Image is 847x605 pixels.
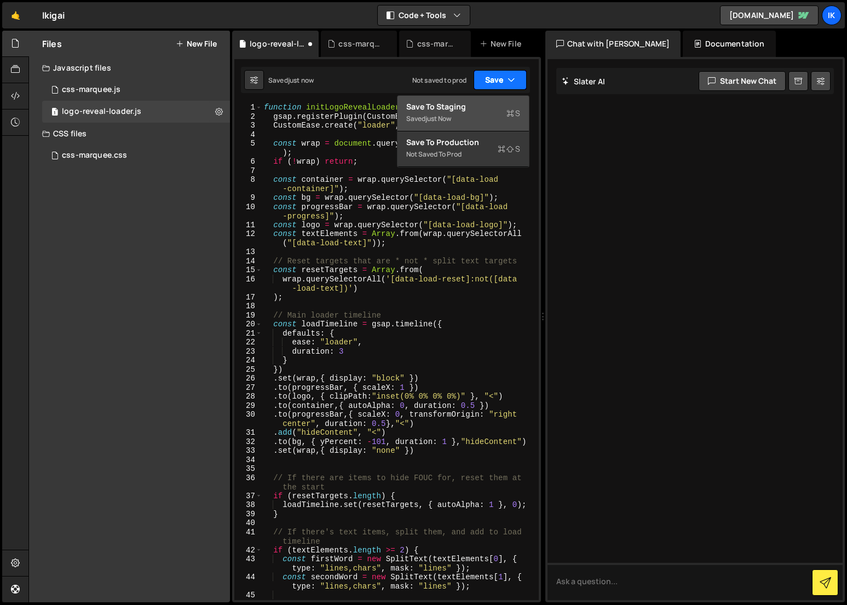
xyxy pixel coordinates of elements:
[234,257,262,266] div: 14
[234,193,262,203] div: 9
[62,85,120,95] div: css-marquee.js
[234,356,262,365] div: 24
[234,221,262,230] div: 11
[234,428,262,437] div: 31
[2,2,29,28] a: 🤙
[234,130,262,140] div: 4
[234,329,262,338] div: 21
[42,9,65,22] div: Ikigai
[234,365,262,374] div: 25
[42,38,62,50] h2: Files
[412,76,467,85] div: Not saved to prod
[234,500,262,510] div: 38
[234,103,262,112] div: 1
[378,5,470,25] button: Code + Tools
[234,338,262,347] div: 22
[474,70,527,90] button: Save
[234,437,262,447] div: 32
[498,143,520,154] span: S
[250,38,306,49] div: logo-reveal-loader.js
[234,311,262,320] div: 19
[234,139,262,157] div: 5
[29,57,230,79] div: Javascript files
[234,528,262,546] div: 41
[234,293,262,302] div: 17
[234,546,262,555] div: 42
[42,145,230,166] div: 16994/46610.css
[288,76,314,85] div: just now
[397,131,529,167] button: Save to ProductionS Not saved to prod
[234,275,262,293] div: 16
[62,107,141,117] div: logo-reveal-loader.js
[234,157,262,166] div: 6
[234,121,262,130] div: 3
[234,410,262,428] div: 30
[234,229,262,247] div: 12
[562,76,606,87] h2: Slater AI
[234,112,262,122] div: 2
[425,114,451,123] div: just now
[234,347,262,356] div: 23
[234,175,262,193] div: 8
[234,247,262,257] div: 13
[234,518,262,528] div: 40
[234,510,262,519] div: 39
[176,39,217,48] button: New File
[545,31,681,57] div: Chat with [PERSON_NAME]
[406,137,520,148] div: Save to Production
[234,203,262,221] div: 10
[234,573,262,591] div: 44
[234,555,262,573] div: 43
[234,401,262,411] div: 29
[42,79,234,101] div: 16994/46609.js
[234,392,262,401] div: 28
[720,5,819,25] a: [DOMAIN_NAME]
[234,320,262,329] div: 20
[234,266,262,275] div: 15
[234,166,262,176] div: 7
[268,76,314,85] div: Saved
[683,31,775,57] div: Documentation
[234,302,262,311] div: 18
[51,108,58,117] span: 1
[42,101,230,123] div: 16994/46657.js
[699,71,786,91] button: Start new chat
[234,446,262,456] div: 33
[506,108,520,119] span: S
[62,151,127,160] div: css-marquee.css
[397,96,529,131] button: Save to StagingS Savedjust now
[406,148,520,161] div: Not saved to prod
[234,383,262,393] div: 27
[234,374,262,383] div: 26
[406,101,520,112] div: Save to Staging
[338,38,384,49] div: css-marquee.css
[480,38,526,49] div: New File
[234,456,262,465] div: 34
[417,38,458,49] div: css-marquee.js
[822,5,842,25] a: Ik
[234,591,262,600] div: 45
[234,464,262,474] div: 35
[234,492,262,501] div: 37
[29,123,230,145] div: CSS files
[406,112,520,125] div: Saved
[234,474,262,492] div: 36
